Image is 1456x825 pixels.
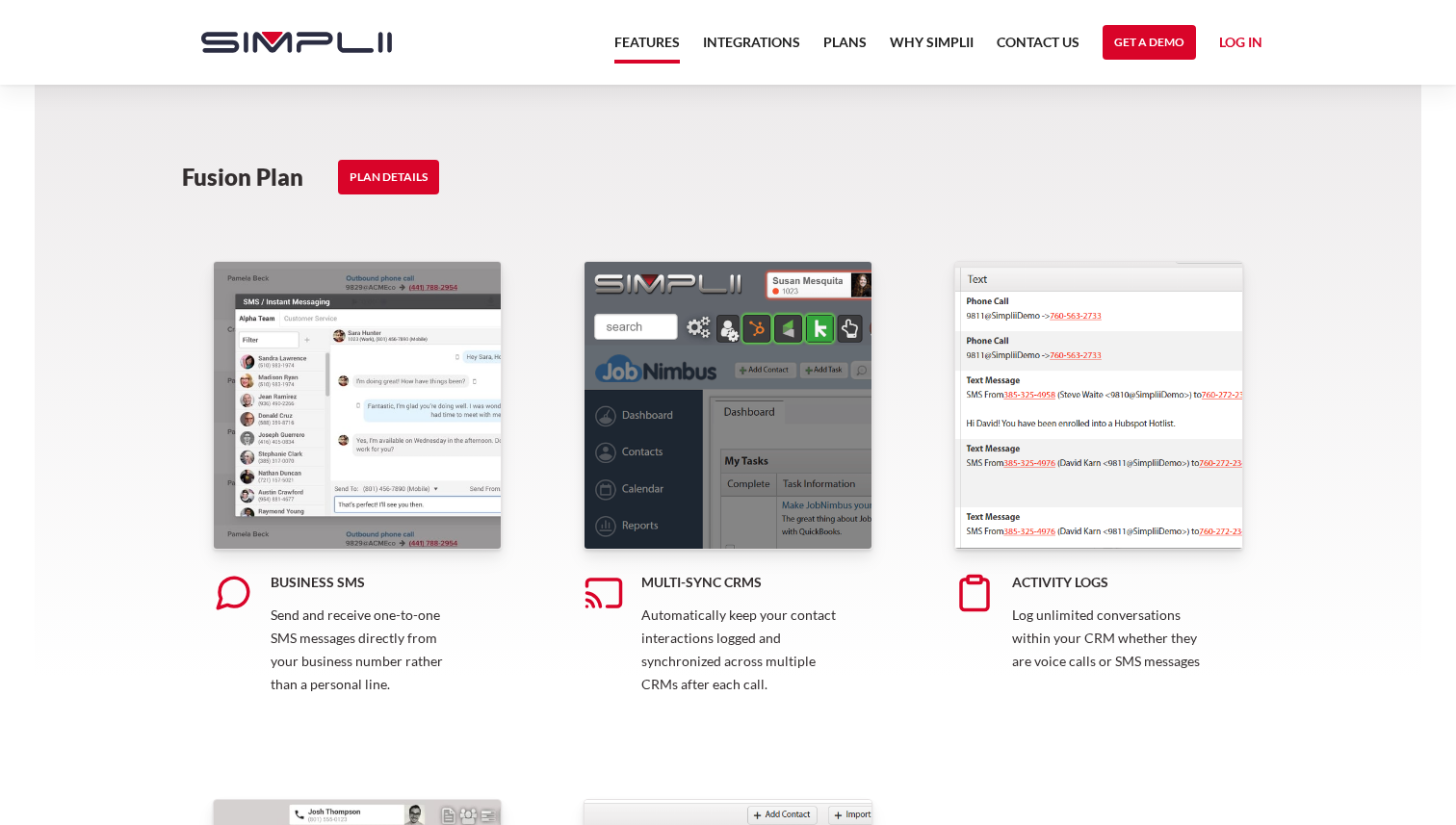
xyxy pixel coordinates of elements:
[213,573,502,709] a: Business SMSSend and receive one-to-one SMS messages directly from your business number rather th...
[997,31,1079,65] a: Contact US
[584,573,872,709] a: Multi-sync CRMsAutomatically keep your contact interactions logged and synchronized across multip...
[584,261,872,550] img: Multi-sync CRMs
[890,31,974,65] a: Why Simplii
[954,261,1243,550] img: Activity Logs
[182,163,303,192] h3: Fusion Plan
[641,604,838,696] p: Automatically keep your contact interactions logged and synchronized across multiple CRMs after e...
[823,31,867,65] a: Plans
[201,32,392,53] img: Simplii
[584,261,872,550] a: open lightbox
[338,160,439,194] a: PLAN DETAILS
[1103,25,1196,60] a: Get a Demo
[703,31,800,65] a: Integrations
[954,573,1243,686] a: Activity LogsLog unlimited conversations within your CRM whether they are voice calls or SMS mess...
[954,261,1243,550] a: open lightbox
[1219,31,1262,60] a: Log in
[1012,573,1209,592] h5: Activity Logs
[641,573,838,592] h5: Multi-sync CRMs
[271,573,467,592] h5: Business SMS
[213,261,502,550] a: open lightbox
[213,261,502,550] img: Business SMS
[1012,604,1209,673] p: Log unlimited conversations within your CRM whether they are voice calls or SMS messages
[614,31,680,64] a: Features
[271,604,467,696] p: Send and receive one-to-one SMS messages directly from your business number rather than a persona...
